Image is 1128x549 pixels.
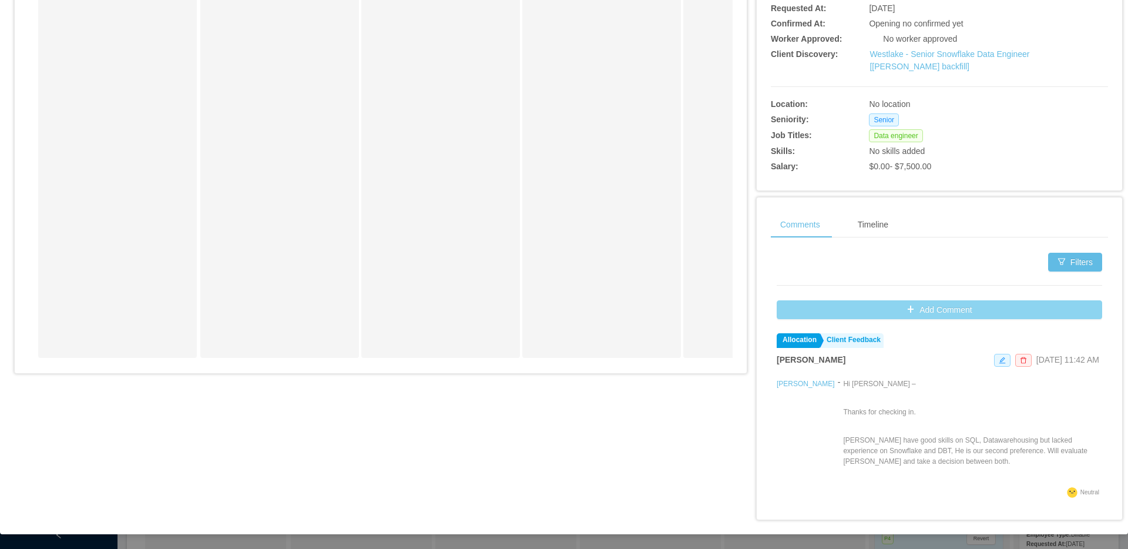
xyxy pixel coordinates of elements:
[771,162,798,171] b: Salary:
[771,146,795,156] b: Skills:
[1080,489,1099,496] span: Neutral
[869,49,1029,71] a: Westlake - Senior Snowflake Data Engineer [[PERSON_NAME] backfill]
[771,34,842,43] b: Worker Approved:
[869,4,895,13] span: [DATE]
[869,19,963,28] span: Opening no confirmed yet
[1036,355,1099,364] span: [DATE] 11:42 AM
[843,379,1102,389] p: Hi [PERSON_NAME] –
[771,19,825,28] b: Confirmed At:
[771,115,809,124] b: Seniority:
[869,129,922,142] span: Data engineer
[1020,357,1027,364] i: icon: delete
[777,355,845,364] strong: [PERSON_NAME]
[869,98,1038,111] div: No location
[883,34,957,43] span: No worker approved
[843,435,1102,467] p: [PERSON_NAME] have good skills on SQL, Datawarehousing but lacked experience on Snowflake and DBT...
[869,162,931,171] span: $0.00 - $7,500.00
[999,357,1006,364] i: icon: edit
[1048,253,1102,272] button: icon: filterFilters
[777,333,820,348] a: Allocation
[777,300,1102,319] button: icon: plusAdd Comment
[771,49,838,59] b: Client Discovery:
[771,212,830,238] div: Comments
[869,146,925,156] span: No skills added
[838,376,841,484] div: -
[843,407,1102,417] p: Thanks for checking in.
[848,212,898,238] div: Timeline
[777,380,835,388] a: [PERSON_NAME]
[771,99,808,109] b: Location:
[771,130,812,140] b: Job Titles:
[771,4,826,13] b: Requested At:
[821,333,884,348] a: Client Feedback
[869,113,899,126] span: Senior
